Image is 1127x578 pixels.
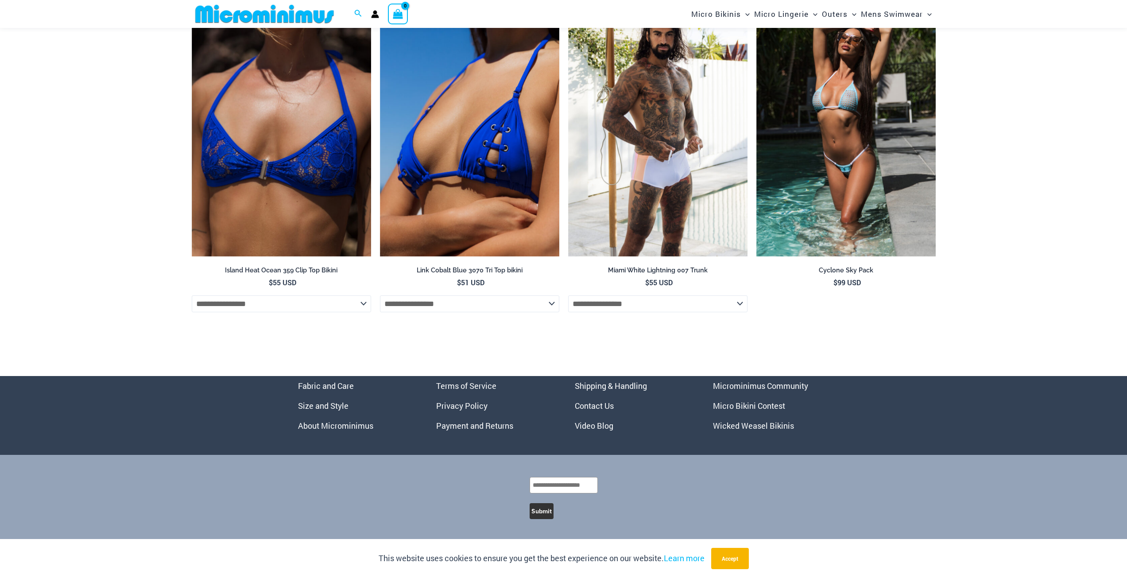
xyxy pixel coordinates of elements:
a: Miami White Lightning 007 Trunk [568,266,747,278]
a: Fabric and Care [298,380,354,391]
a: About Microminimus [298,420,373,431]
a: OutersMenu ToggleMenu Toggle [820,3,859,25]
p: This website uses cookies to ensure you get the best experience on our website. [379,552,705,565]
h2: Miami White Lightning 007 Trunk [568,266,747,275]
nav: Menu [575,376,691,436]
a: Contact Us [575,400,614,411]
nav: Menu [713,376,829,436]
span: Outers [822,3,848,25]
a: Micro LingerieMenu ToggleMenu Toggle [752,3,820,25]
a: Video Blog [575,420,613,431]
a: View Shopping Cart, empty [388,4,408,24]
bdi: 55 USD [645,278,673,287]
a: Microminimus Community [713,380,808,391]
a: Wicked Weasel Bikinis [713,420,794,431]
span: Micro Lingerie [754,3,809,25]
a: Cyclone Sky Pack [756,266,936,278]
a: Privacy Policy [436,400,488,411]
span: $ [833,278,837,287]
span: $ [645,278,649,287]
span: Micro Bikinis [691,3,741,25]
bdi: 99 USD [833,278,861,287]
nav: Menu [436,376,553,436]
span: Mens Swimwear [861,3,923,25]
aside: Footer Widget 4 [713,376,829,436]
a: Micro BikinisMenu ToggleMenu Toggle [689,3,752,25]
a: Shipping & Handling [575,380,647,391]
span: Menu Toggle [809,3,817,25]
img: MM SHOP LOGO FLAT [192,4,337,24]
a: Size and Style [298,400,349,411]
aside: Footer Widget 1 [298,376,414,436]
a: Mens SwimwearMenu ToggleMenu Toggle [859,3,934,25]
aside: Footer Widget 3 [575,376,691,436]
a: Link Cobalt Blue 3070 Tri Top bikini [380,266,559,278]
a: Micro Bikini Contest [713,400,785,411]
bdi: 55 USD [269,278,296,287]
a: Learn more [664,553,705,563]
a: Search icon link [354,8,362,20]
h2: Island Heat Ocean 359 Clip Top Bikini [192,266,371,275]
button: Accept [711,548,749,569]
a: Island Heat Ocean 359 Clip Top Bikini [192,266,371,278]
nav: Site Navigation [688,1,936,27]
span: Menu Toggle [923,3,932,25]
nav: Menu [298,376,414,436]
aside: Footer Widget 2 [436,376,553,436]
span: $ [457,278,461,287]
span: Menu Toggle [741,3,750,25]
a: Terms of Service [436,380,496,391]
a: Payment and Returns [436,420,513,431]
a: Account icon link [371,10,379,18]
button: Submit [530,503,554,519]
bdi: 51 USD [457,278,484,287]
h2: Link Cobalt Blue 3070 Tri Top bikini [380,266,559,275]
h2: Cyclone Sky Pack [756,266,936,275]
span: Menu Toggle [848,3,856,25]
span: $ [269,278,273,287]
